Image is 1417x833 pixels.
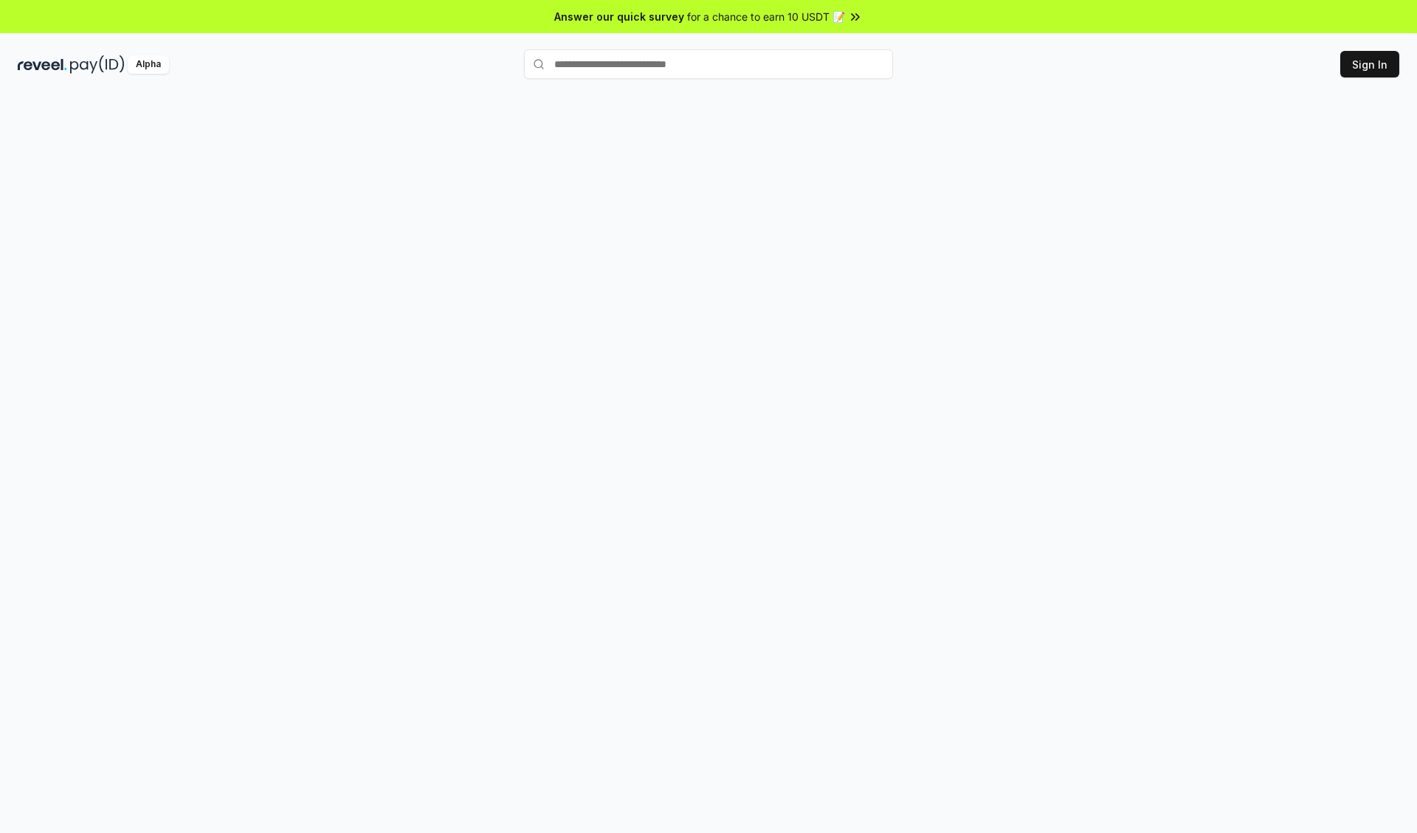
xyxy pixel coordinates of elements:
img: pay_id [70,55,125,74]
button: Sign In [1340,51,1399,77]
span: for a chance to earn 10 USDT 📝 [687,9,845,24]
div: Alpha [128,55,169,74]
img: reveel_dark [18,55,67,74]
span: Answer our quick survey [554,9,684,24]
